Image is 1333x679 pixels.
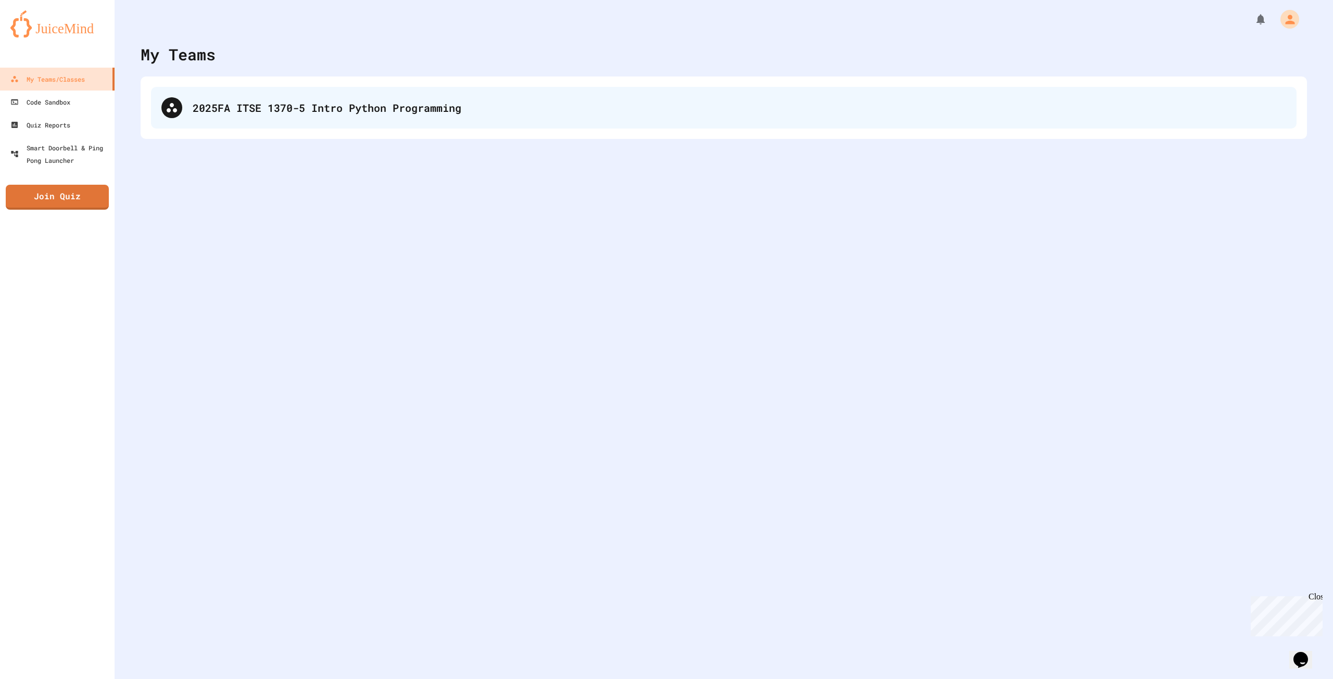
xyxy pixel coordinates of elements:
[151,87,1297,129] div: 2025FA ITSE 1370-5 Intro Python Programming
[10,119,70,131] div: Quiz Reports
[1269,7,1302,31] div: My Account
[6,185,109,210] a: Join Quiz
[10,73,85,85] div: My Teams/Classes
[4,4,72,66] div: Chat with us now!Close
[10,96,70,108] div: Code Sandbox
[10,142,110,166] div: Smart Doorbell & Ping Pong Launcher
[10,10,104,37] img: logo-orange.svg
[1247,592,1323,636] iframe: chat widget
[1289,637,1323,669] iframe: chat widget
[193,100,1286,116] div: 2025FA ITSE 1370-5 Intro Python Programming
[141,43,216,66] div: My Teams
[1235,10,1269,28] div: My Notifications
